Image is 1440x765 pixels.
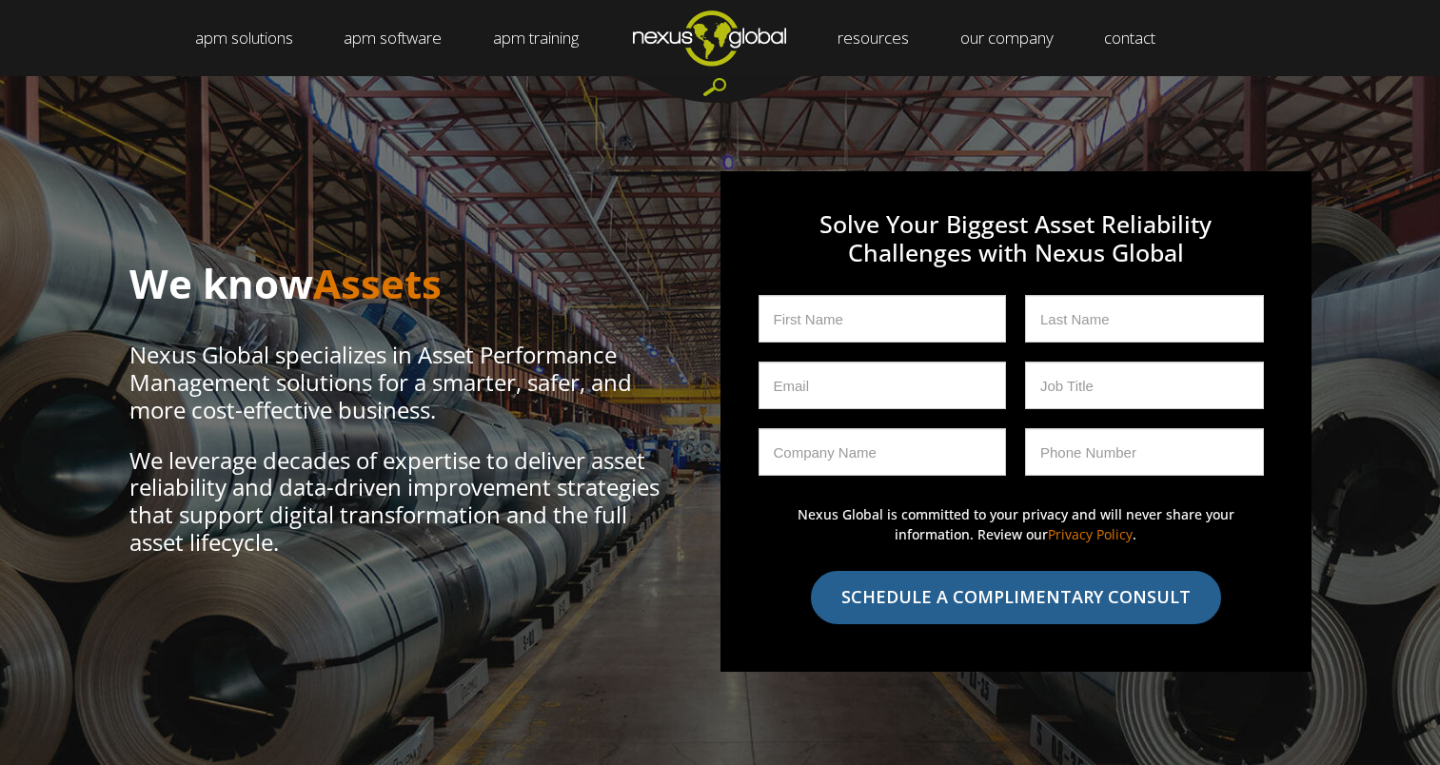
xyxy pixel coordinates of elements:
input: Last Name [1025,295,1264,343]
input: Phone Number [1025,428,1264,476]
input: First Name [759,295,1007,343]
p: We leverage decades of expertise to deliver asset reliability and data-driven improvement strateg... [129,447,663,557]
h3: Solve Your Biggest Asset Reliability Challenges with Nexus Global [778,209,1253,295]
input: Email [759,362,1007,409]
input: Company Name [759,428,1007,476]
span: Assets [313,256,442,310]
input: SCHEDULE A COMPLIMENTARY CONSULT [811,571,1221,624]
p: Nexus Global is committed to your privacy and will never share your information. Review our . [797,504,1234,544]
h1: We know [129,264,663,304]
a: Privacy Policy [1048,525,1133,543]
input: Job Title [1025,362,1264,409]
p: Nexus Global specializes in Asset Performance Management solutions for a smarter, safer, and more... [129,342,663,423]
